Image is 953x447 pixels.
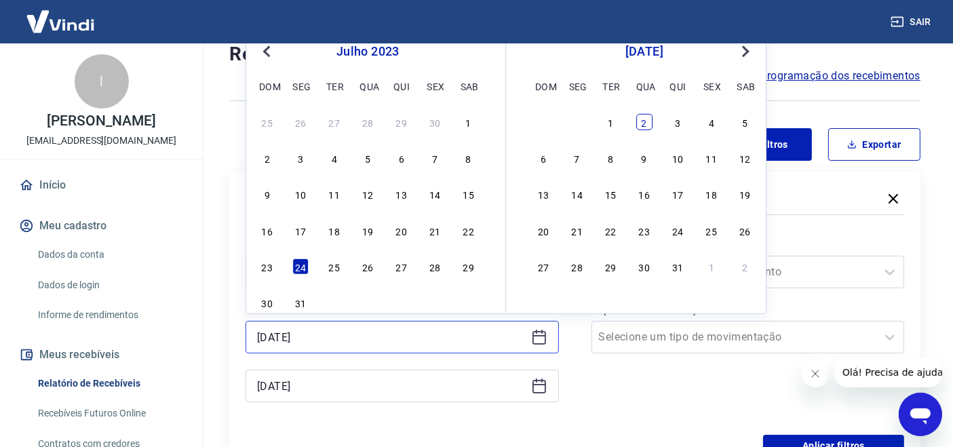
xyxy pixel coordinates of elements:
p: [PERSON_NAME] [47,114,155,128]
div: Choose segunda-feira, 17 de julho de 2023 [292,222,309,239]
div: Choose sexta-feira, 4 de agosto de 2023 [703,114,720,130]
div: Choose quinta-feira, 10 de agosto de 2023 [669,150,686,166]
div: Choose terça-feira, 25 de julho de 2023 [326,258,343,275]
div: Choose sexta-feira, 1 de setembro de 2023 [703,258,720,275]
div: Choose sábado, 12 de agosto de 2023 [737,150,754,166]
div: [DATE] [533,43,755,60]
div: Choose sábado, 8 de julho de 2023 [461,150,477,166]
button: Meus recebíveis [16,340,187,370]
div: sab [461,77,477,94]
div: Choose terça-feira, 8 de agosto de 2023 [602,150,619,166]
div: seg [569,77,585,94]
a: Informe de rendimentos [33,301,187,329]
div: Choose domingo, 23 de julho de 2023 [259,258,275,275]
div: Choose quinta-feira, 6 de julho de 2023 [393,150,410,166]
div: Choose sábado, 15 de julho de 2023 [461,186,477,202]
div: Choose sexta-feira, 30 de junho de 2023 [427,114,443,130]
img: Vindi [16,1,104,42]
div: month 2023-08 [533,112,755,276]
div: Choose terça-feira, 29 de agosto de 2023 [602,258,619,275]
div: Choose terça-feira, 11 de julho de 2023 [326,186,343,202]
iframe: Botão para abrir a janela de mensagens [899,393,942,436]
div: Choose sexta-feira, 7 de julho de 2023 [427,150,443,166]
iframe: Mensagem da empresa [834,357,942,387]
button: Exportar [828,128,920,161]
div: Choose sexta-feira, 25 de agosto de 2023 [703,222,720,239]
div: Choose quarta-feira, 19 de julho de 2023 [359,222,376,239]
div: Choose sábado, 5 de agosto de 2023 [737,114,754,130]
div: Choose quarta-feira, 30 de agosto de 2023 [636,258,653,275]
div: Choose domingo, 13 de agosto de 2023 [535,186,551,202]
div: dom [535,77,551,94]
div: Choose quinta-feira, 20 de julho de 2023 [393,222,410,239]
a: Relatório de Recebíveis [33,370,187,397]
button: Next Month [737,43,754,60]
div: sex [427,77,443,94]
div: month 2023-07 [257,112,478,313]
div: Choose terça-feira, 1 de agosto de 2023 [326,294,343,311]
div: Choose terça-feira, 1 de agosto de 2023 [602,114,619,130]
button: Previous Month [258,43,275,60]
div: Choose domingo, 30 de julho de 2023 [535,114,551,130]
div: Choose sexta-feira, 18 de agosto de 2023 [703,186,720,202]
input: Data final [257,376,526,396]
div: Choose quinta-feira, 3 de agosto de 2023 [393,294,410,311]
div: Choose quarta-feira, 28 de junho de 2023 [359,114,376,130]
div: Choose segunda-feira, 28 de agosto de 2023 [569,258,585,275]
div: Choose domingo, 9 de julho de 2023 [259,186,275,202]
div: Choose domingo, 27 de agosto de 2023 [535,258,551,275]
div: Choose domingo, 2 de julho de 2023 [259,150,275,166]
div: Choose terça-feira, 18 de julho de 2023 [326,222,343,239]
div: Choose sábado, 5 de agosto de 2023 [461,294,477,311]
div: qua [636,77,653,94]
a: Saiba como funciona a programação dos recebimentos [640,68,920,84]
div: Choose quinta-feira, 17 de agosto de 2023 [669,186,686,202]
div: l [75,54,129,109]
h4: Relatório de Recebíveis [229,41,920,68]
div: Choose sábado, 22 de julho de 2023 [461,222,477,239]
div: Choose sábado, 29 de julho de 2023 [461,258,477,275]
div: Choose quinta-feira, 24 de agosto de 2023 [669,222,686,239]
div: Choose segunda-feira, 14 de agosto de 2023 [569,186,585,202]
div: Choose segunda-feira, 21 de agosto de 2023 [569,222,585,239]
div: Choose quinta-feira, 13 de julho de 2023 [393,186,410,202]
div: Choose sexta-feira, 28 de julho de 2023 [427,258,443,275]
div: Choose terça-feira, 4 de julho de 2023 [326,150,343,166]
div: Choose segunda-feira, 31 de julho de 2023 [569,114,585,130]
div: Choose quinta-feira, 31 de agosto de 2023 [669,258,686,275]
div: Choose quarta-feira, 23 de agosto de 2023 [636,222,653,239]
input: Data inicial [257,327,526,347]
div: Choose terça-feira, 15 de agosto de 2023 [602,186,619,202]
div: seg [292,77,309,94]
div: Choose quarta-feira, 16 de agosto de 2023 [636,186,653,202]
span: Olá! Precisa de ajuda? [8,9,114,20]
div: sab [737,77,754,94]
div: sex [703,77,720,94]
div: Choose quinta-feira, 27 de julho de 2023 [393,258,410,275]
div: dom [259,77,275,94]
button: Meu cadastro [16,211,187,241]
a: Dados de login [33,271,187,299]
div: Choose sábado, 2 de setembro de 2023 [737,258,754,275]
div: Choose segunda-feira, 24 de julho de 2023 [292,258,309,275]
div: Choose sábado, 26 de agosto de 2023 [737,222,754,239]
div: Choose terça-feira, 22 de agosto de 2023 [602,222,619,239]
p: [EMAIL_ADDRESS][DOMAIN_NAME] [26,134,176,148]
div: Choose sexta-feira, 4 de agosto de 2023 [427,294,443,311]
div: qua [359,77,376,94]
button: Sair [888,9,937,35]
div: Choose quarta-feira, 26 de julho de 2023 [359,258,376,275]
div: qui [669,77,686,94]
div: Choose quarta-feira, 9 de agosto de 2023 [636,150,653,166]
div: Choose segunda-feira, 10 de julho de 2023 [292,186,309,202]
div: Choose segunda-feira, 7 de agosto de 2023 [569,150,585,166]
div: Choose sábado, 1 de julho de 2023 [461,114,477,130]
a: Dados da conta [33,241,187,269]
div: Choose segunda-feira, 26 de junho de 2023 [292,114,309,130]
a: Início [16,170,187,200]
div: Choose quarta-feira, 2 de agosto de 2023 [359,294,376,311]
iframe: Fechar mensagem [802,360,829,387]
div: qui [393,77,410,94]
div: Choose quarta-feira, 12 de julho de 2023 [359,186,376,202]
